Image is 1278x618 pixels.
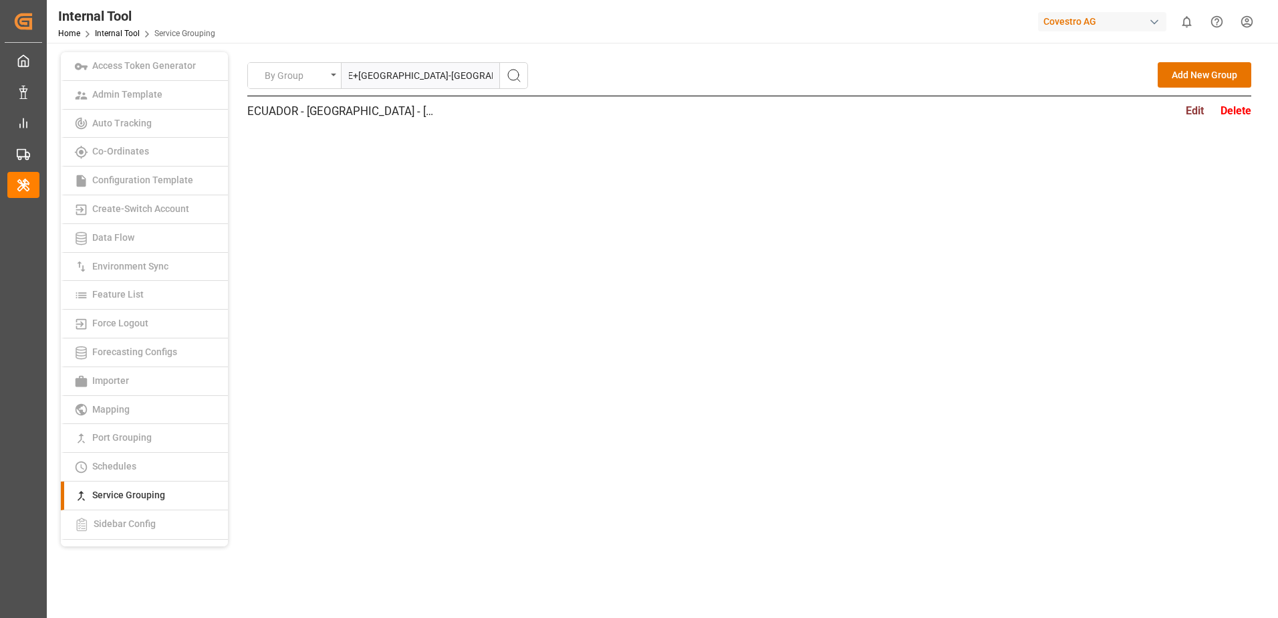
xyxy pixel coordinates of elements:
div: Delete [1221,103,1251,120]
span: Environment Sync [88,261,172,272]
span: Service Grouping [88,490,169,500]
a: Data Flow [61,224,228,253]
a: Sidebar Config [61,510,228,540]
input: Enter Group Name to search. [342,63,499,88]
a: Create-Switch Account [61,195,228,224]
span: Co-Ordinates [88,146,153,157]
div: By Group [261,66,328,86]
a: Port Grouping [61,424,228,453]
p: ECUADOR - [GEOGRAPHIC_DATA] - [GEOGRAPHIC_DATA] [247,103,434,120]
a: Service Grouping [61,482,228,510]
a: Auto Tracking [61,110,228,138]
span: Schedules [88,461,140,472]
a: Force Logout [61,310,228,338]
span: Forecasting Configs [88,346,181,357]
span: Feature List [88,289,148,300]
a: Feature List [61,281,228,310]
span: Port Grouping [88,432,156,443]
div: Edit [1186,103,1204,120]
a: Access Token Generator [61,52,228,81]
span: Admin Template [88,89,166,100]
div: Covestro AG [1038,12,1166,31]
span: Importer [88,375,133,386]
button: open menu [248,63,341,88]
span: Configuration Template [88,175,197,185]
button: Covestro AG [1038,9,1172,34]
a: Internal Tool [95,29,140,38]
span: Create-Switch Account [88,203,193,214]
span: Sidebar Config [90,518,160,529]
a: Home [58,29,80,38]
span: Force Logout [88,318,152,328]
a: Mapping [61,396,228,425]
button: Help Center [1202,7,1232,37]
a: Solution Management [61,540,228,570]
button: Add New Group [1158,62,1251,88]
a: Schedules [61,453,228,482]
div: Internal Tool [58,6,215,26]
a: Environment Sync [61,253,228,282]
span: Access Token Generator [88,60,200,71]
span: Auto Tracking [88,118,156,128]
a: Configuration Template [61,167,228,195]
a: Importer [61,367,228,396]
a: Forecasting Configs [61,338,228,367]
span: Mapping [88,404,134,415]
button: show 0 new notifications [1172,7,1202,37]
a: Admin Template [61,81,228,110]
a: Co-Ordinates [61,138,228,167]
span: Data Flow [88,232,138,243]
button: search button [499,63,527,88]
